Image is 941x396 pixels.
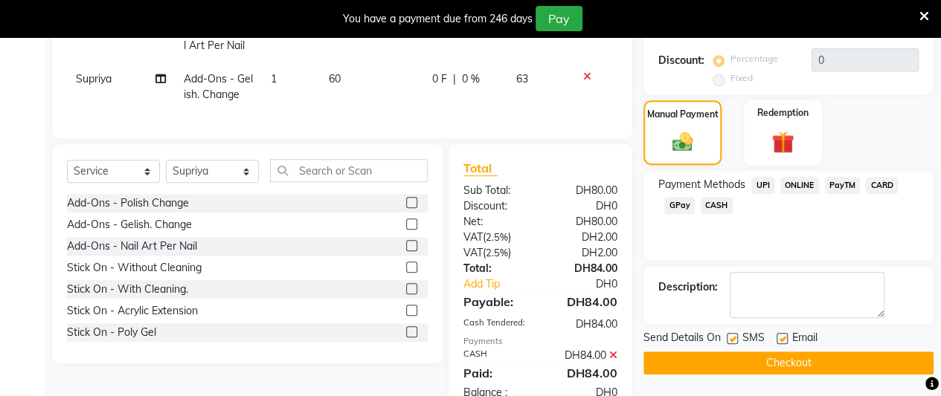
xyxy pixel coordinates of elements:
img: _cash.svg [666,130,700,154]
span: SMS [742,330,765,348]
div: Cash Tendered: [452,317,541,332]
span: GPay [664,197,695,214]
span: 2.5% [486,247,508,259]
span: 2.5% [486,231,508,243]
span: CARD [866,177,898,194]
span: VAT [463,246,483,259]
div: DH2.00 [540,230,629,245]
input: Search or Scan [270,159,428,182]
div: Stick On - Poly Gel [67,325,156,340]
img: _gift.svg [765,129,801,156]
div: Sub Total: [452,183,541,198]
span: UPI [751,177,774,194]
div: Add-Ons - Nail Art Per Nail [67,238,197,254]
span: Send Details On [643,330,721,348]
div: Payable: [452,293,541,311]
span: 0 F [432,71,447,87]
div: DH0 [540,198,629,214]
div: DH84.00 [540,261,629,276]
div: ( ) [452,230,541,245]
a: Add Tip [452,276,555,292]
div: DH80.00 [540,214,629,230]
div: Discount: [452,198,541,214]
span: 0 % [462,71,480,87]
div: Stick On - With Cleaning. [67,282,188,297]
span: Total [463,160,498,176]
div: DH0 [555,276,629,292]
div: Add-Ons - Polish Change [67,195,189,211]
div: CASH [452,348,541,363]
div: DH84.00 [540,317,629,332]
div: Net: [452,214,541,230]
div: DH84.00 [540,364,629,382]
span: 60 [329,72,341,85]
span: CASH [701,197,733,214]
div: ( ) [452,245,541,261]
div: Payments [463,335,617,348]
span: VAT [463,230,483,244]
span: 63 [516,72,528,85]
button: Pay [536,6,582,31]
span: Email [792,330,818,348]
button: Checkout [643,351,934,374]
label: Fixed [730,71,753,85]
span: PayTM [825,177,861,194]
span: Payment Methods [658,177,745,192]
span: 1 [271,72,277,85]
div: DH84.00 [540,293,629,311]
label: Redemption [757,106,809,120]
label: Manual Payment [647,108,719,121]
span: | [453,71,456,87]
div: Description: [658,279,718,295]
div: Paid: [452,364,541,382]
div: Stick On - Acrylic Extension [67,303,198,319]
div: Add-Ons - Gelish. Change [67,217,192,233]
div: Total: [452,261,541,276]
span: ONLINE [780,177,819,194]
span: Add-Ons - Gelish. Change [184,72,253,101]
div: Stick On - Without Cleaning [67,260,202,276]
span: Supriya [76,72,112,85]
div: Discount: [658,53,704,68]
label: Percentage [730,52,778,65]
div: DH84.00 [540,348,629,363]
div: DH2.00 [540,245,629,261]
div: You have a payment due from 246 days [343,11,533,27]
div: DH80.00 [540,183,629,198]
